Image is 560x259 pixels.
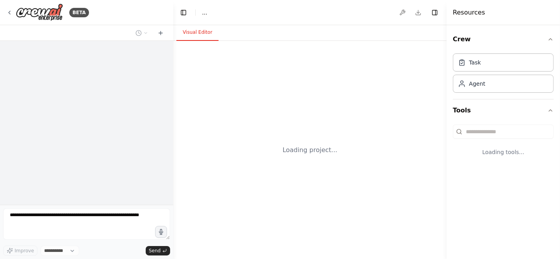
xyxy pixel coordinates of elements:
[155,226,167,238] button: Click to speak your automation idea
[132,28,151,38] button: Switch to previous chat
[154,28,167,38] button: Start a new chat
[178,7,189,18] button: Hide left sidebar
[202,9,207,17] nav: breadcrumb
[283,145,337,155] div: Loading project...
[453,28,554,50] button: Crew
[453,99,554,121] button: Tools
[453,50,554,99] div: Crew
[149,248,161,254] span: Send
[202,9,207,17] span: ...
[3,246,37,256] button: Improve
[453,142,554,162] div: Loading tools...
[16,4,63,21] img: Logo
[176,24,219,41] button: Visual Editor
[453,121,554,169] div: Tools
[453,8,485,17] h4: Resources
[69,8,89,17] div: BETA
[146,246,170,255] button: Send
[469,59,481,66] div: Task
[469,80,485,88] div: Agent
[429,7,440,18] button: Hide right sidebar
[15,248,34,254] span: Improve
